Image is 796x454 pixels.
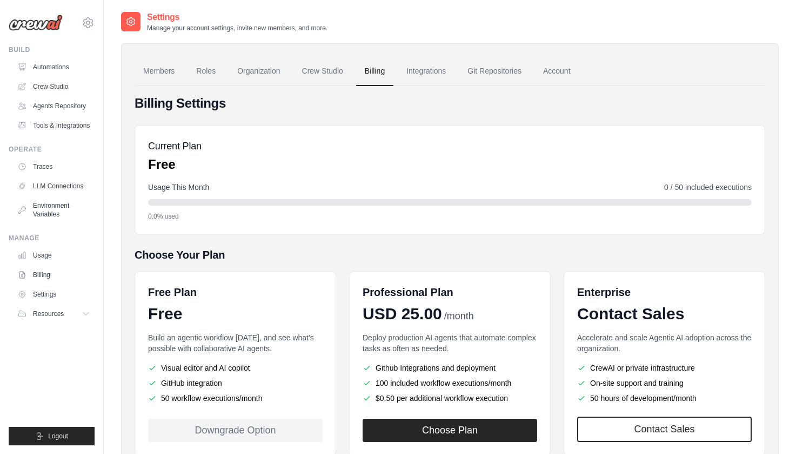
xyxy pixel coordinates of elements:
[363,285,453,300] h6: Professional Plan
[135,95,765,112] h4: Billing Settings
[148,363,323,373] li: Visual editor and AI copilot
[229,57,289,86] a: Organization
[459,57,530,86] a: Git Repositories
[13,247,95,264] a: Usage
[577,378,752,389] li: On-site support and training
[9,15,63,31] img: Logo
[13,286,95,303] a: Settings
[148,139,202,154] h5: Current Plan
[577,363,752,373] li: CrewAI or private infrastructure
[13,117,95,134] a: Tools & Integrations
[148,304,323,324] div: Free
[13,266,95,284] a: Billing
[363,419,537,442] button: Choose Plan
[148,419,323,442] div: Downgrade Option
[148,332,323,354] p: Build an agentic workflow [DATE], and see what's possible with collaborative AI agents.
[577,332,752,354] p: Accelerate and scale Agentic AI adoption across the organization.
[148,285,197,300] h6: Free Plan
[148,393,323,404] li: 50 workflow executions/month
[13,197,95,223] a: Environment Variables
[356,57,393,86] a: Billing
[33,310,64,318] span: Resources
[148,182,209,193] span: Usage This Month
[48,432,68,440] span: Logout
[363,393,537,404] li: $0.50 per additional workflow execution
[13,158,95,175] a: Traces
[9,145,95,154] div: Operate
[577,417,752,442] a: Contact Sales
[13,58,95,76] a: Automations
[577,393,752,404] li: 50 hours of development/month
[9,427,95,445] button: Logout
[135,247,765,262] h5: Choose Your Plan
[363,332,537,354] p: Deploy production AI agents that automate complex tasks as often as needed.
[13,305,95,323] button: Resources
[363,378,537,389] li: 100 included workflow executions/month
[664,182,752,193] span: 0 / 50 included executions
[13,78,95,95] a: Crew Studio
[148,212,179,221] span: 0.0% used
[147,11,327,24] h2: Settings
[135,57,183,86] a: Members
[398,57,454,86] a: Integrations
[13,97,95,115] a: Agents Repository
[363,304,442,324] span: USD 25.00
[444,309,474,324] span: /month
[13,177,95,195] a: LLM Connections
[577,285,752,300] h6: Enterprise
[188,57,224,86] a: Roles
[148,156,202,173] p: Free
[534,57,579,86] a: Account
[9,45,95,54] div: Build
[147,24,327,32] p: Manage your account settings, invite new members, and more.
[293,57,352,86] a: Crew Studio
[148,378,323,389] li: GitHub integration
[577,304,752,324] div: Contact Sales
[9,234,95,242] div: Manage
[363,363,537,373] li: Github Integrations and deployment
